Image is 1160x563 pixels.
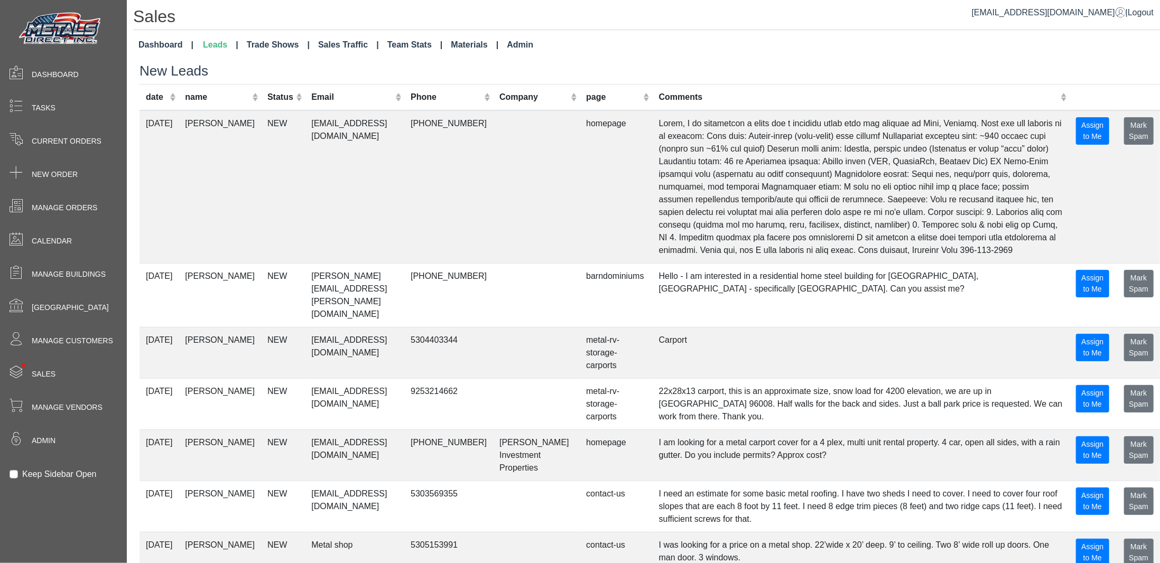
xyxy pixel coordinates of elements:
[404,327,493,378] td: 5304403344
[1081,121,1103,140] span: Assign to Me
[140,327,179,378] td: [DATE]
[32,335,113,346] span: Manage Customers
[22,468,97,481] label: Keep Sidebar Open
[311,91,392,104] div: Email
[1129,337,1148,357] span: Mark Spam
[404,481,493,532] td: 5303569355
[140,481,179,532] td: [DATE]
[580,429,653,481] td: homepage
[1128,8,1154,17] span: Logout
[314,34,383,55] a: Sales Traffic
[305,110,404,264] td: [EMAIL_ADDRESS][DOMAIN_NAME]
[404,110,493,264] td: [PHONE_NUMBER]
[972,6,1154,19] div: |
[1081,440,1103,459] span: Assign to Me
[32,169,78,180] span: New Order
[140,429,179,481] td: [DATE]
[305,327,404,378] td: [EMAIL_ADDRESS][DOMAIN_NAME]
[580,481,653,532] td: contact-us
[580,327,653,378] td: metal-rv-storage-carports
[140,110,179,264] td: [DATE]
[404,429,493,481] td: [PHONE_NUMBER]
[140,378,179,429] td: [DATE]
[1129,440,1148,459] span: Mark Spam
[140,263,179,327] td: [DATE]
[1129,389,1148,408] span: Mark Spam
[1081,337,1103,357] span: Assign to Me
[1076,385,1109,412] button: Assign to Me
[1076,436,1109,464] button: Assign to Me
[305,429,404,481] td: [EMAIL_ADDRESS][DOMAIN_NAME]
[261,263,305,327] td: NEW
[499,91,568,104] div: Company
[653,481,1070,532] td: I need an estimate for some basic metal roofing. I have two sheds I need to cover. I need to cove...
[1124,487,1154,515] button: Mark Spam
[1081,491,1103,511] span: Assign to Me
[383,34,447,55] a: Team Stats
[447,34,503,55] a: Materials
[1070,84,1117,110] th: Assign To Current User
[411,91,481,104] div: Phone
[1081,389,1103,408] span: Assign to Me
[1129,274,1148,293] span: Mark Spam
[32,435,55,446] span: Admin
[1124,270,1154,297] button: Mark Spam
[580,263,653,327] td: barndominiums
[653,378,1070,429] td: 22x28x13 carport, this is an approximate size, snow load for 4200 elevation, we are up in [GEOGRA...
[659,91,1058,104] div: Comments
[1076,270,1109,297] button: Assign to Me
[972,8,1126,17] span: [EMAIL_ADDRESS][DOMAIN_NAME]
[32,102,55,114] span: Tasks
[185,91,249,104] div: name
[199,34,243,55] a: Leads
[179,481,261,532] td: [PERSON_NAME]
[305,378,404,429] td: [EMAIL_ADDRESS][DOMAIN_NAME]
[179,327,261,378] td: [PERSON_NAME]
[133,6,1160,30] h1: Sales
[305,263,404,327] td: [PERSON_NAME][EMAIL_ADDRESS][PERSON_NAME][DOMAIN_NAME]
[243,34,314,55] a: Trade Shows
[179,429,261,481] td: [PERSON_NAME]
[261,327,305,378] td: NEW
[1081,274,1103,293] span: Assign to Me
[1129,121,1148,140] span: Mark Spam
[179,110,261,264] td: [PERSON_NAME]
[653,263,1070,327] td: Hello - I am interested in a residential home steel building for [GEOGRAPHIC_DATA], [GEOGRAPHIC_D...
[261,481,305,532] td: NEW
[1124,117,1154,145] button: Mark Spam
[404,263,493,327] td: [PHONE_NUMBER]
[146,91,167,104] div: date
[653,429,1070,481] td: I am looking for a metal carport cover for a 4 plex, multi unit rental property. 4 car, open all ...
[32,402,103,413] span: Manage Vendors
[32,369,55,380] span: Sales
[1129,491,1148,511] span: Mark Spam
[32,269,106,280] span: Manage Buildings
[1124,385,1154,412] button: Mark Spam
[1076,487,1109,515] button: Assign to Me
[1124,436,1154,464] button: Mark Spam
[1081,542,1103,562] span: Assign to Me
[261,429,305,481] td: NEW
[305,481,404,532] td: [EMAIL_ADDRESS][DOMAIN_NAME]
[1076,334,1109,361] button: Assign to Me
[580,378,653,429] td: metal-rv-storage-carports
[140,63,1160,79] h3: New Leads
[267,91,293,104] div: Status
[1124,334,1154,361] button: Mark Spam
[179,263,261,327] td: [PERSON_NAME]
[16,10,106,49] img: Metals Direct Inc Logo
[261,110,305,264] td: NEW
[1118,84,1160,110] th: Mark Spam
[653,110,1070,264] td: Lorem, I do sitametcon a elits doe t incididu utlab etdo mag aliquae ad Mini, Veniamq. Nost exe u...
[493,429,580,481] td: [PERSON_NAME] Investment Properties
[1076,117,1109,145] button: Assign to Me
[653,327,1070,378] td: Carport
[404,378,493,429] td: 9253214662
[32,136,101,147] span: Current Orders
[580,110,653,264] td: homepage
[134,34,198,55] a: Dashboard
[503,34,537,55] a: Admin
[32,236,72,247] span: Calendar
[261,378,305,429] td: NEW
[32,69,79,80] span: Dashboard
